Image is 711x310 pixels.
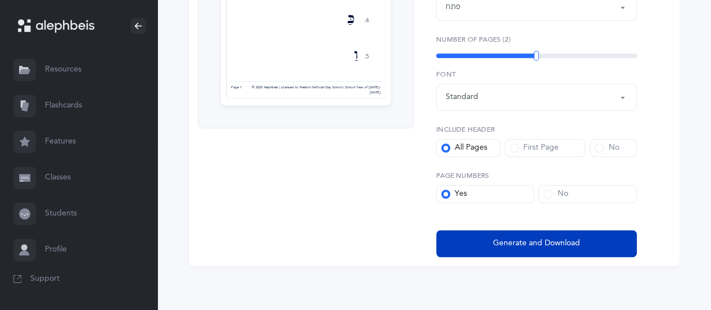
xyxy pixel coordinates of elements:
span: Generate and Download [493,237,580,249]
label: Page Numbers [436,170,637,181]
label: Font [436,69,637,79]
button: Generate and Download [436,230,637,257]
div: No [595,142,619,154]
span: Support [30,273,60,285]
div: Standard [446,91,478,103]
label: Include Header [436,124,637,134]
div: Yes [441,188,467,200]
div: פתח [446,1,460,13]
button: Standard [436,84,637,111]
label: Number of Pages (2) [436,34,637,44]
div: All Pages [441,142,487,154]
div: No [544,188,568,200]
div: First Page [510,142,559,154]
